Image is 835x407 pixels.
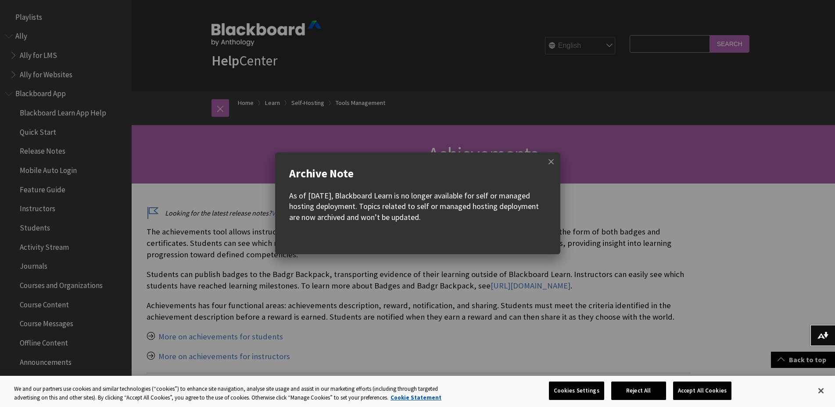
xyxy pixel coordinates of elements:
[289,166,546,180] div: Archive Note
[289,191,546,223] div: As of [DATE], Blackboard Learn is no longer available for self or managed hosting deployment. Top...
[611,382,666,400] button: Reject All
[673,382,731,400] button: Accept All Cookies
[811,381,831,400] button: Close
[391,394,441,401] a: More information about your privacy, opens in a new tab
[549,382,604,400] button: Cookies Settings
[14,385,459,402] div: We and our partners use cookies and similar technologies (“cookies”) to enhance site navigation, ...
